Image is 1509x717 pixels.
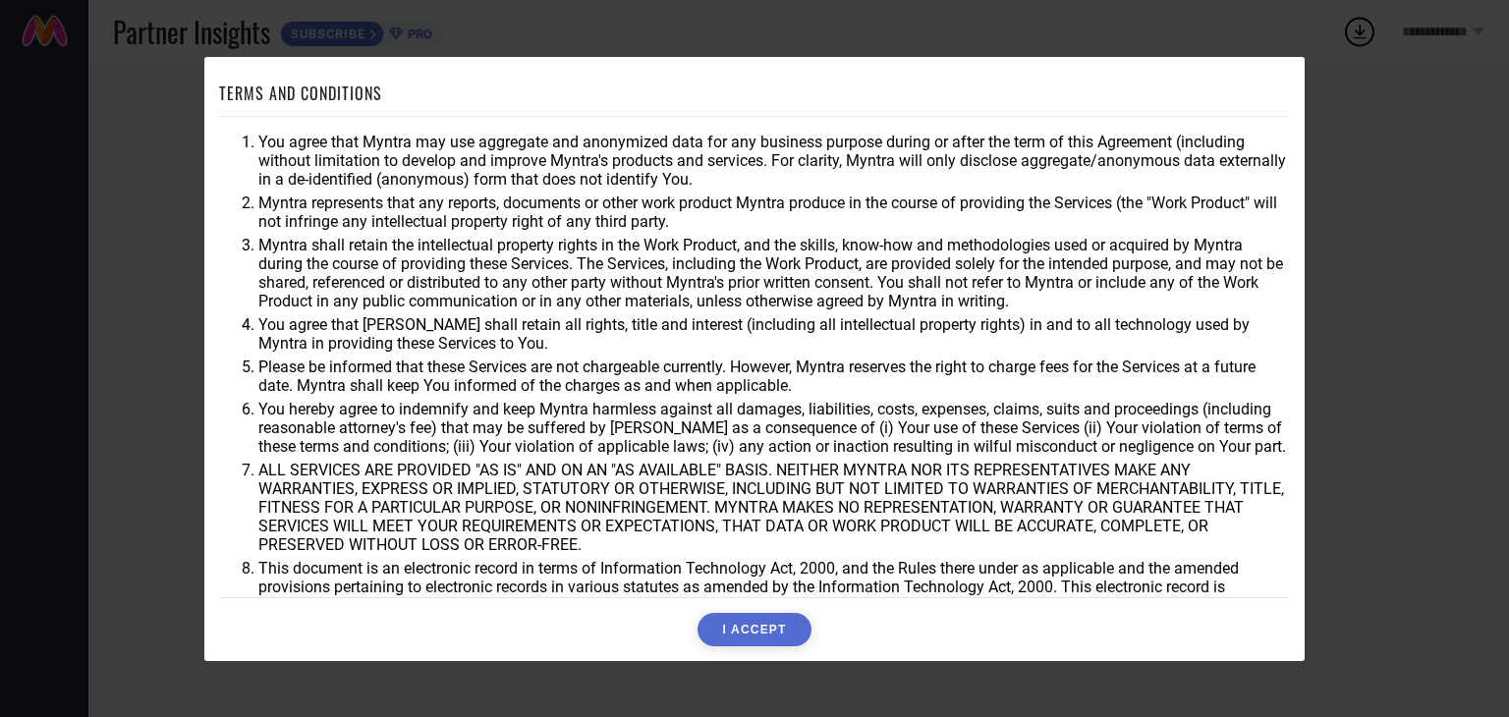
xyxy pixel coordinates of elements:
[258,315,1290,353] li: You agree that [PERSON_NAME] shall retain all rights, title and interest (including all intellect...
[258,133,1290,189] li: You agree that Myntra may use aggregate and anonymized data for any business purpose during or af...
[258,358,1290,395] li: Please be informed that these Services are not chargeable currently. However, Myntra reserves the...
[219,82,382,105] h1: TERMS AND CONDITIONS
[698,613,810,646] button: I ACCEPT
[258,559,1290,615] li: This document is an electronic record in terms of Information Technology Act, 2000, and the Rules...
[258,236,1290,310] li: Myntra shall retain the intellectual property rights in the Work Product, and the skills, know-ho...
[258,400,1290,456] li: You hereby agree to indemnify and keep Myntra harmless against all damages, liabilities, costs, e...
[258,461,1290,554] li: ALL SERVICES ARE PROVIDED "AS IS" AND ON AN "AS AVAILABLE" BASIS. NEITHER MYNTRA NOR ITS REPRESEN...
[258,193,1290,231] li: Myntra represents that any reports, documents or other work product Myntra produce in the course ...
